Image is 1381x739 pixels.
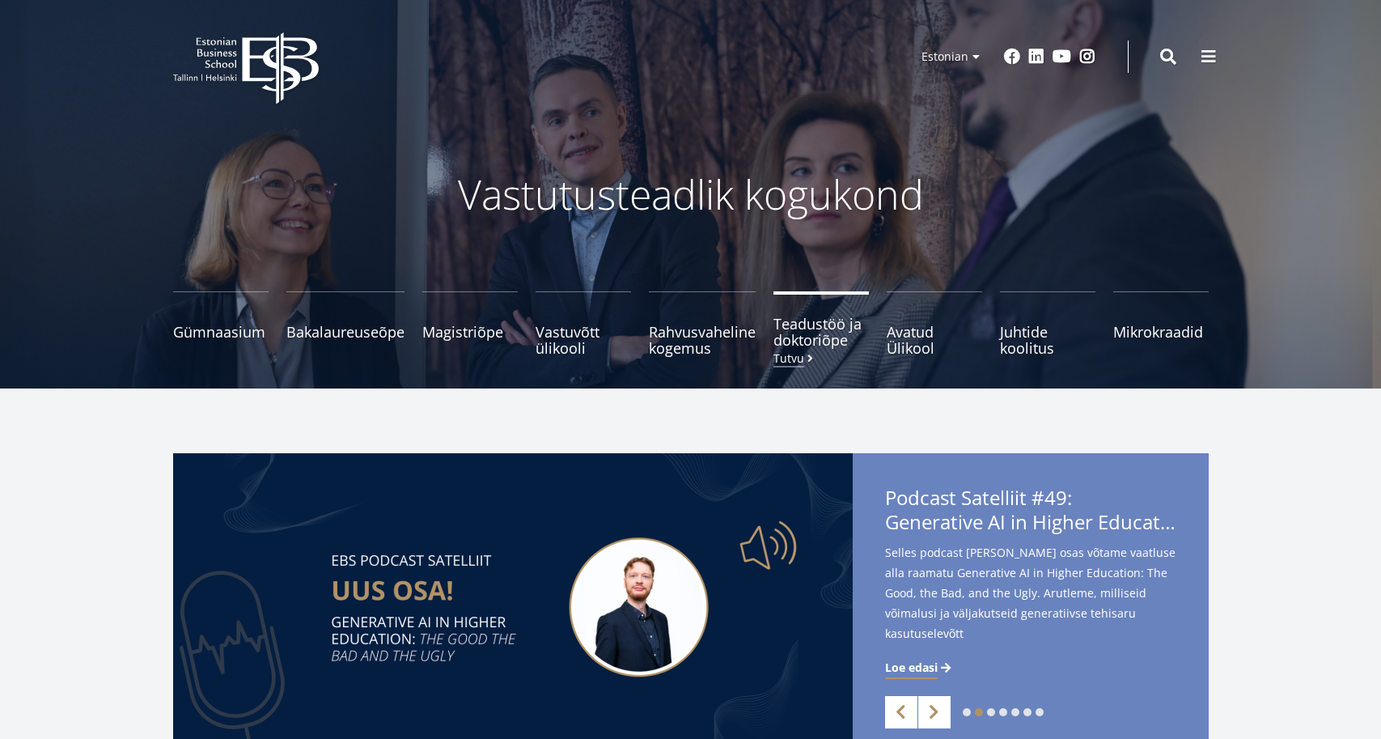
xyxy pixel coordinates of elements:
[286,324,405,340] span: Bakalaureuseõpe
[1079,49,1095,65] a: Instagram
[987,708,995,716] a: 3
[773,352,816,364] small: Tutvu
[918,696,951,728] a: Next
[422,291,518,356] a: Magistriõpe
[975,708,983,716] a: 2
[1028,49,1044,65] a: Linkedin
[649,324,756,356] span: Rahvusvaheline kogemus
[286,291,405,356] a: Bakalaureuseõpe
[1036,708,1044,716] a: 7
[422,324,518,340] span: Magistriõpe
[262,170,1120,219] p: Vastutusteadlik kogukond
[1000,291,1095,356] a: Juhtide koolitus
[649,291,756,356] a: Rahvusvaheline kogemus
[885,486,1176,539] span: Podcast Satelliit #49:
[536,324,631,356] span: Vastuvõtt ülikooli
[1113,291,1209,356] a: Mikrokraadid
[963,708,971,716] a: 1
[885,542,1176,669] span: Selles podcast [PERSON_NAME] osas võtame vaatluse alla raamatu Generative AI in Higher Education:...
[887,291,982,356] a: Avatud Ülikool
[1011,708,1019,716] a: 5
[173,291,269,356] a: Gümnaasium
[1000,324,1095,356] span: Juhtide koolitus
[173,324,269,340] span: Gümnaasium
[999,708,1007,716] a: 4
[536,291,631,356] a: Vastuvõtt ülikooli
[1113,324,1209,340] span: Mikrokraadid
[1004,49,1020,65] a: Facebook
[885,510,1176,534] span: Generative AI in Higher Education: The Good, the Bad, and the Ugly
[885,696,917,728] a: Previous
[887,324,982,356] span: Avatud Ülikool
[773,316,869,348] span: Teadustöö ja doktoriõpe
[773,291,869,356] a: Teadustöö ja doktoriõpeTutvu
[885,660,954,676] a: Loe edasi
[1023,708,1032,716] a: 6
[1053,49,1071,65] a: Youtube
[885,660,938,676] span: Loe edasi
